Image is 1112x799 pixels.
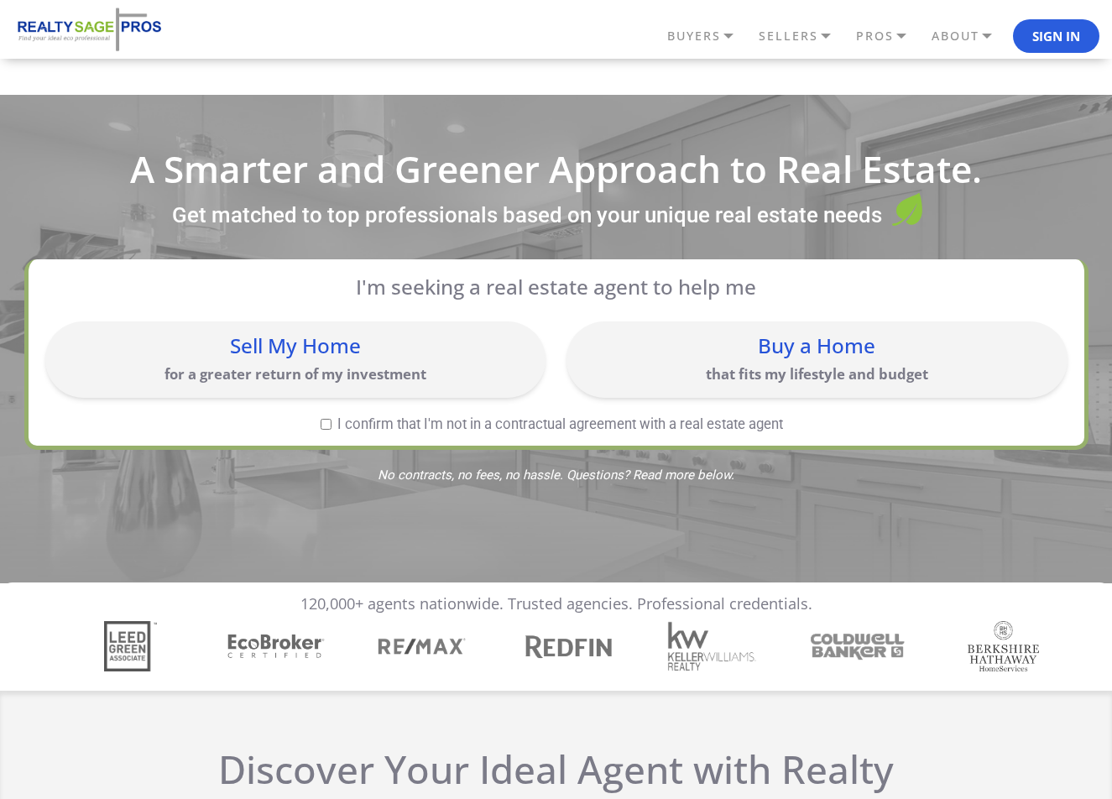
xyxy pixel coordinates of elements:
div: 6 / 7 [817,629,911,663]
label: I confirm that I'm not in a contractual agreement with a real estate agent [45,417,1059,431]
h1: A Smarter and Greener Approach to Real Estate. [24,150,1089,187]
a: SELLERS [754,22,852,50]
img: Sponsor Logo: Berkshire Hathaway [968,621,1040,671]
p: for a greater return of my investment [54,364,538,384]
input: I confirm that I'm not in a contractual agreement with a real estate agent [321,419,332,430]
img: Sponsor Logo: Leed Green Associate [104,621,157,671]
p: I'm seeking a real estate agent to help me [67,274,1045,299]
img: Sponsor Logo: Ecobroker [225,631,327,661]
img: REALTY SAGE PROS [13,7,164,53]
a: PROS [852,22,927,50]
label: Get matched to top professionals based on your unique real estate needs [172,201,882,230]
div: 5 / 7 [671,621,765,671]
p: 120,000+ agents nationwide. Trusted agencies. Professional credentials. [300,595,812,614]
img: Sponsor Logo: Remax [377,621,467,671]
a: ABOUT [927,22,1013,50]
button: Sign In [1013,19,1099,53]
div: 4 / 7 [526,630,620,663]
div: Buy a Home [575,336,1059,356]
span: No contracts, no fees, no hassle. Questions? Read more below. [24,469,1089,482]
div: 2 / 7 [235,631,329,661]
img: Sponsor Logo: Coldwell Banker [807,629,909,663]
img: Sponsor Logo: Redfin [516,630,619,663]
div: 1 / 7 [90,621,184,671]
p: that fits my lifestyle and budget [575,364,1059,384]
div: Sell My Home [54,336,538,356]
div: 7 / 7 [963,621,1057,671]
img: Sponsor Logo: Keller Williams Realty [667,621,757,671]
div: 3 / 7 [381,621,475,671]
a: BUYERS [663,22,754,50]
